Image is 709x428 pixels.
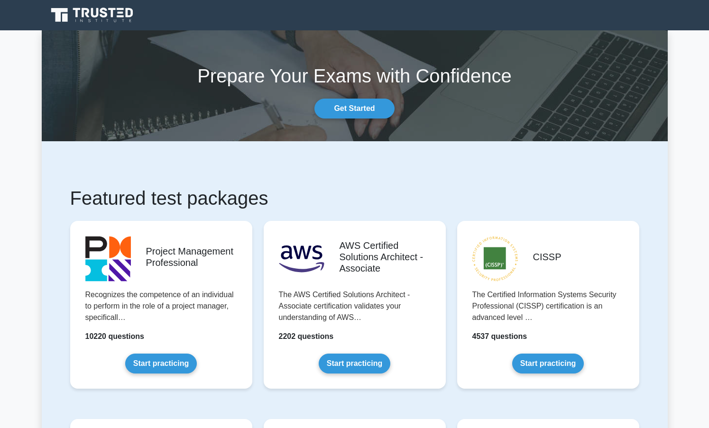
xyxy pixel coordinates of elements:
[314,99,394,118] a: Get Started
[42,64,668,87] h1: Prepare Your Exams with Confidence
[319,354,390,373] a: Start practicing
[70,187,639,209] h1: Featured test packages
[512,354,584,373] a: Start practicing
[125,354,197,373] a: Start practicing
